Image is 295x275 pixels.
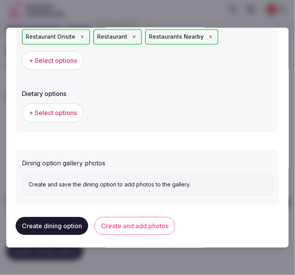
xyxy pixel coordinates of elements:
button: Create and add photos [94,217,175,235]
div: Restaurant Onsite [22,29,90,44]
div: Restaurant [93,29,142,44]
div: Restaurants Nearby [145,29,219,44]
div: Dining option gallery photos [22,155,273,168]
button: Create dining option [16,217,88,235]
p: Create and save the dining option to add photos to the gallery. [28,181,267,188]
label: Dietary options [22,90,273,97]
span: + Select options [29,108,77,117]
button: + Select options [22,103,84,122]
button: + Select options [22,51,84,70]
span: + Select options [29,56,77,65]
